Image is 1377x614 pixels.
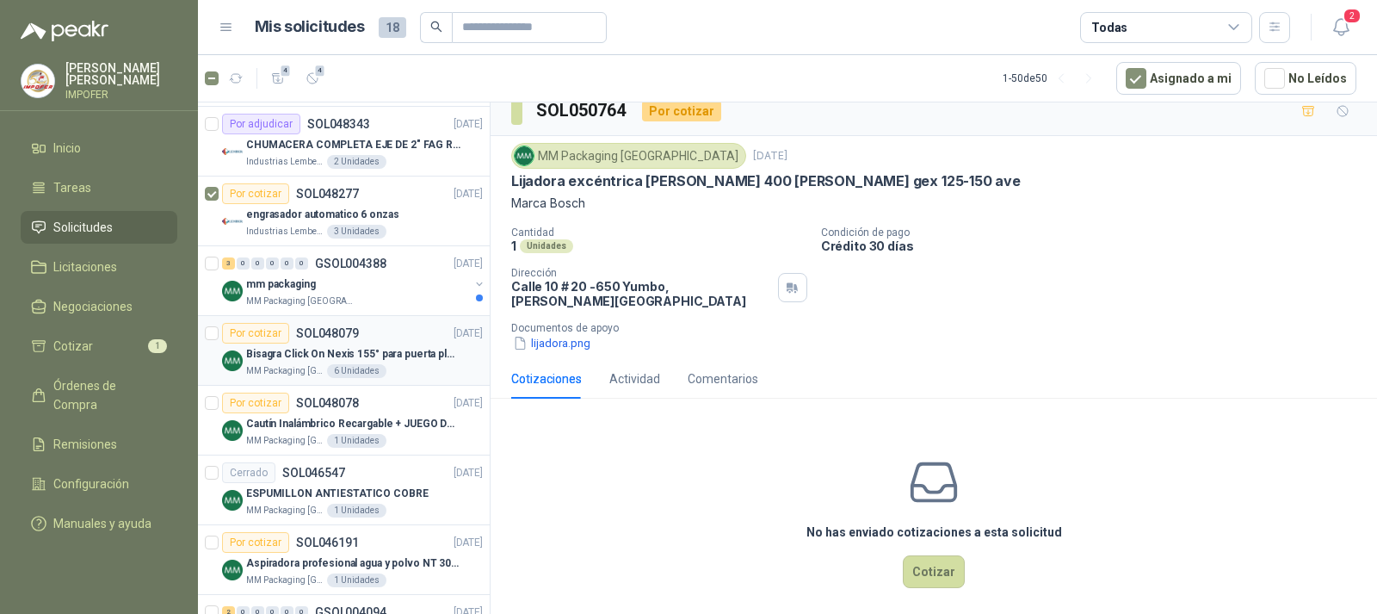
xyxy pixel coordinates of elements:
[198,456,490,525] a: CerradoSOL046547[DATE] Company LogoESPUMILLON ANTIESTATICO COBREMM Packaging [GEOGRAPHIC_DATA]1 U...
[222,281,243,301] img: Company Logo
[222,323,289,344] div: Por cotizar
[299,65,326,92] button: 4
[246,504,324,518] p: MM Packaging [GEOGRAPHIC_DATA]
[222,560,243,580] img: Company Logo
[266,257,279,270] div: 0
[53,218,113,237] span: Solicitudes
[65,62,177,86] p: [PERSON_NAME] [PERSON_NAME]
[806,523,1062,542] h3: No has enviado cotizaciones a esta solicitud
[903,555,965,588] button: Cotizar
[53,376,161,414] span: Órdenes de Compra
[454,186,483,202] p: [DATE]
[264,65,292,92] button: 4
[21,132,177,164] a: Inicio
[21,21,108,41] img: Logo peakr
[246,155,324,169] p: Industrias Lember S.A
[53,297,133,316] span: Negociaciones
[246,207,399,223] p: engrasador automatico 6 onzas
[1325,12,1356,43] button: 2
[536,97,628,124] h3: SOL050764
[246,137,460,153] p: CHUMACERA COMPLETA EJE DE 2" FAG REF: UCF211-32
[222,253,486,308] a: 3 0 0 0 0 0 GSOL004388[DATE] Company Logomm packagingMM Packaging [GEOGRAPHIC_DATA]
[222,350,243,371] img: Company Logo
[296,327,359,339] p: SOL048079
[327,574,386,587] div: 1 Unidades
[1116,62,1241,95] button: Asignado a mi
[222,462,275,483] div: Cerrado
[511,334,592,352] button: lijadora.png
[454,535,483,551] p: [DATE]
[222,211,243,232] img: Company Logo
[22,65,54,97] img: Company Logo
[314,64,326,78] span: 4
[327,434,386,448] div: 1 Unidades
[255,15,365,40] h1: Mis solicitudes
[21,507,177,540] a: Manuales y ayuda
[246,574,324,587] p: MM Packaging [GEOGRAPHIC_DATA]
[222,532,289,553] div: Por cotizar
[53,435,117,454] span: Remisiones
[198,177,490,246] a: Por cotizarSOL048277[DATE] Company Logoengrasador automatico 6 onzasIndustrias Lember S.A3 Unidades
[222,420,243,441] img: Company Logo
[821,226,1370,239] p: Condición de pago
[296,536,359,549] p: SOL046191
[21,369,177,421] a: Órdenes de Compra
[246,346,460,363] p: Bisagra Click On Nexis 155° para puerta plegable Grass con base de montaje
[821,239,1370,253] p: Crédito 30 días
[198,107,490,177] a: Por adjudicarSOL048343[DATE] Company LogoCHUMACERA COMPLETA EJE DE 2" FAG REF: UCF211-32Industria...
[222,183,289,204] div: Por cotizar
[246,364,324,378] p: MM Packaging [GEOGRAPHIC_DATA]
[198,525,490,595] a: Por cotizarSOL046191[DATE] Company LogoAspiradora profesional agua y polvo NT 30/1 KarcherMM Pack...
[246,486,429,502] p: ESPUMILLON ANTIESTATICO COBRE
[327,225,386,239] div: 3 Unidades
[246,276,316,293] p: mm packaging
[327,155,386,169] div: 2 Unidades
[281,257,293,270] div: 0
[296,397,359,409] p: SOL048078
[222,114,300,134] div: Por adjudicar
[520,239,573,253] div: Unidades
[282,467,345,479] p: SOL046547
[21,171,177,204] a: Tareas
[53,139,81,158] span: Inicio
[511,143,746,169] div: MM Packaging [GEOGRAPHIC_DATA]
[296,188,359,200] p: SOL048277
[246,555,460,572] p: Aspiradora profesional agua y polvo NT 30/1 Karcher
[511,267,771,279] p: Dirección
[148,339,167,353] span: 1
[198,386,490,456] a: Por cotizarSOL048078[DATE] Company LogoCautín Inalámbrico Recargable + JUEGO DE PUNTASMM Packagin...
[53,337,93,356] span: Cotizar
[307,118,370,130] p: SOL048343
[222,257,235,270] div: 3
[53,257,117,276] span: Licitaciones
[21,251,177,283] a: Licitaciones
[53,178,91,197] span: Tareas
[454,256,483,272] p: [DATE]
[454,116,483,133] p: [DATE]
[511,194,1356,213] p: Marca Bosch
[454,326,483,342] p: [DATE]
[511,279,771,308] p: Calle 10 # 20 -650 Yumbo , [PERSON_NAME][GEOGRAPHIC_DATA]
[379,17,406,38] span: 18
[222,393,289,413] div: Por cotizar
[511,322,1370,334] p: Documentos de apoyo
[222,490,243,511] img: Company Logo
[1255,62,1356,95] button: No Leídos
[511,369,582,388] div: Cotizaciones
[21,290,177,323] a: Negociaciones
[454,395,483,412] p: [DATE]
[1003,65,1102,92] div: 1 - 50 de 50
[327,504,386,518] div: 1 Unidades
[511,172,1021,190] p: Lijadora excéntrica [PERSON_NAME] 400 [PERSON_NAME] gex 125-150 ave
[198,316,490,386] a: Por cotizarSOL048079[DATE] Company LogoBisagra Click On Nexis 155° para puerta plegable Grass con...
[246,225,324,239] p: Industrias Lember S.A
[246,434,324,448] p: MM Packaging [GEOGRAPHIC_DATA]
[65,90,177,100] p: IMPOFER
[454,465,483,481] p: [DATE]
[21,211,177,244] a: Solicitudes
[246,416,460,432] p: Cautín Inalámbrico Recargable + JUEGO DE PUNTAS
[21,428,177,461] a: Remisiones
[753,148,787,164] p: [DATE]
[21,468,177,500] a: Configuración
[295,257,308,270] div: 0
